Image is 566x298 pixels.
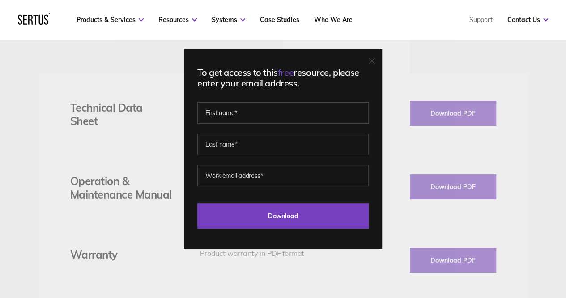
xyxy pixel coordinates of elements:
iframe: Chat Widget [405,194,566,298]
a: Resources [158,16,197,24]
span: free [278,67,294,78]
a: Case Studies [260,16,299,24]
a: Who We Are [314,16,353,24]
input: Download [197,203,369,229]
input: First name* [197,102,369,124]
a: Contact Us [507,16,548,24]
input: Work email address* [197,165,369,186]
a: Systems [212,16,245,24]
a: Products & Services [77,16,144,24]
div: To get access to this resource, please enter your email address. [197,67,369,89]
input: Last name* [197,134,369,155]
a: Support [469,16,493,24]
